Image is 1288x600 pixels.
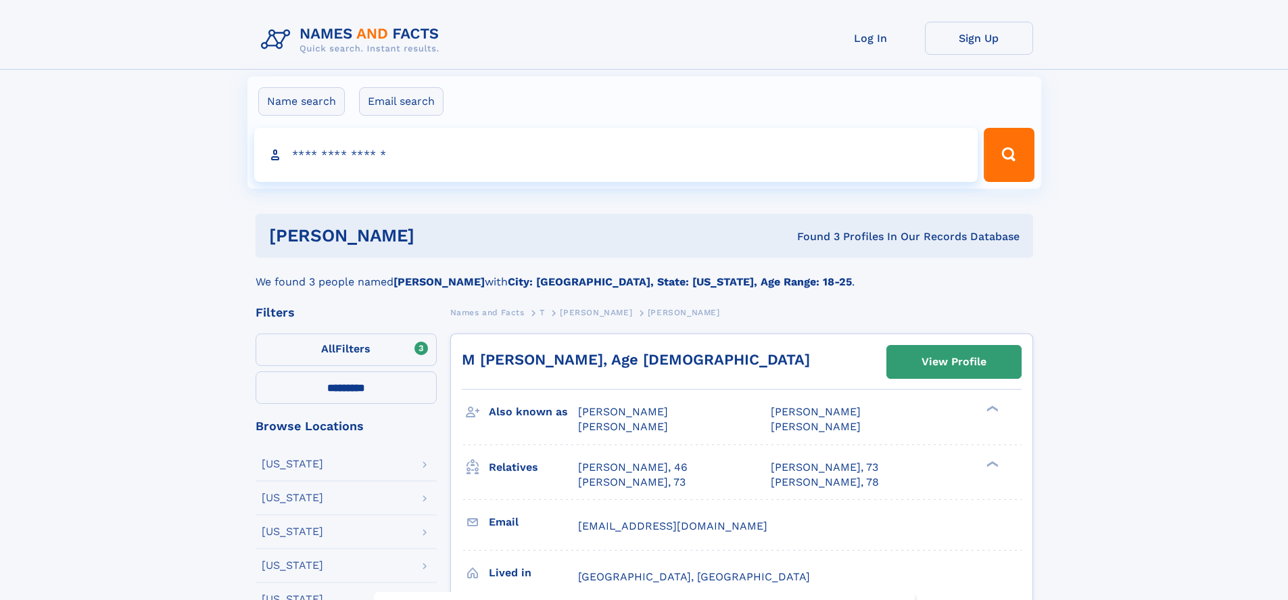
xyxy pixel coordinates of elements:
[256,333,437,366] label: Filters
[560,308,632,317] span: [PERSON_NAME]
[462,351,810,368] a: M [PERSON_NAME], Age [DEMOGRAPHIC_DATA]
[984,128,1034,182] button: Search Button
[256,306,437,319] div: Filters
[540,304,545,321] a: T
[578,420,668,433] span: [PERSON_NAME]
[925,22,1033,55] a: Sign Up
[258,87,345,116] label: Name search
[817,22,925,55] a: Log In
[489,456,578,479] h3: Relatives
[648,308,720,317] span: [PERSON_NAME]
[450,304,525,321] a: Names and Facts
[578,460,688,475] a: [PERSON_NAME], 46
[256,22,450,58] img: Logo Names and Facts
[560,304,632,321] a: [PERSON_NAME]
[254,128,978,182] input: search input
[606,229,1020,244] div: Found 3 Profiles In Our Records Database
[489,400,578,423] h3: Also known as
[578,570,810,583] span: [GEOGRAPHIC_DATA], [GEOGRAPHIC_DATA]
[256,420,437,432] div: Browse Locations
[771,405,861,418] span: [PERSON_NAME]
[393,275,485,288] b: [PERSON_NAME]
[922,346,986,377] div: View Profile
[269,227,606,244] h1: [PERSON_NAME]
[983,405,999,413] div: ❯
[262,492,323,503] div: [US_STATE]
[983,459,999,468] div: ❯
[578,475,686,490] a: [PERSON_NAME], 73
[771,420,861,433] span: [PERSON_NAME]
[887,346,1021,378] a: View Profile
[578,405,668,418] span: [PERSON_NAME]
[256,258,1033,290] div: We found 3 people named with .
[508,275,852,288] b: City: [GEOGRAPHIC_DATA], State: [US_STATE], Age Range: 18-25
[262,459,323,469] div: [US_STATE]
[262,560,323,571] div: [US_STATE]
[771,475,879,490] a: [PERSON_NAME], 78
[540,308,545,317] span: T
[771,460,878,475] a: [PERSON_NAME], 73
[321,342,335,355] span: All
[489,561,578,584] h3: Lived in
[359,87,444,116] label: Email search
[578,520,767,532] span: [EMAIL_ADDRESS][DOMAIN_NAME]
[262,526,323,537] div: [US_STATE]
[489,511,578,534] h3: Email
